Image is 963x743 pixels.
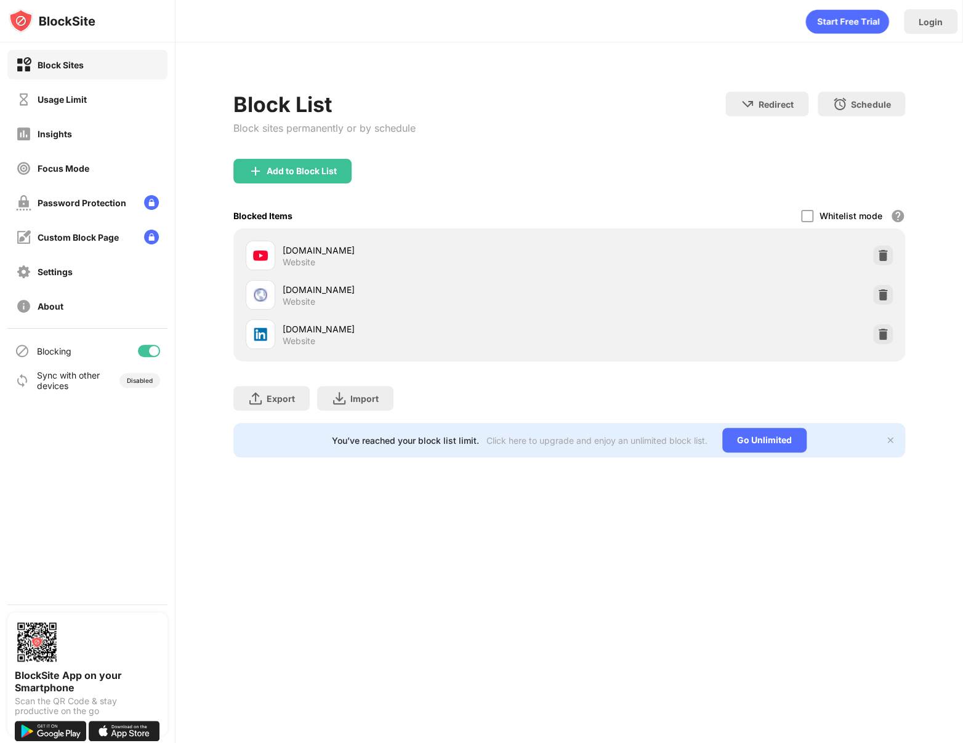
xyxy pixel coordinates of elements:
img: settings-off.svg [16,264,31,279]
div: Disabled [127,377,153,384]
img: time-usage-off.svg [16,92,31,107]
img: options-page-qr-code.png [15,620,59,664]
img: password-protection-off.svg [16,195,31,211]
div: Login [919,17,943,27]
img: insights-off.svg [16,126,31,142]
img: logo-blocksite.svg [9,9,95,33]
div: About [38,301,63,311]
div: [DOMAIN_NAME] [283,323,570,335]
div: Website [283,257,315,268]
div: Insights [38,129,72,139]
div: Blocked Items [233,211,292,221]
div: Custom Block Page [38,232,119,243]
div: Usage Limit [38,94,87,105]
img: get-it-on-google-play.svg [15,721,86,741]
img: favicons [253,327,268,342]
div: Redirect [759,99,794,110]
div: Block List [233,92,416,117]
div: Schedule [851,99,890,110]
img: focus-off.svg [16,161,31,176]
div: Go Unlimited [722,428,807,452]
div: Whitelist mode [820,211,882,221]
img: blocking-icon.svg [15,343,30,358]
img: lock-menu.svg [144,230,159,244]
div: Block sites permanently or by schedule [233,122,416,134]
div: animation [805,9,889,34]
div: Website [283,335,315,347]
div: You’ve reached your block list limit. [332,435,479,446]
div: Export [267,393,295,404]
div: Password Protection [38,198,126,208]
div: Click here to upgrade and enjoy an unlimited block list. [486,435,707,446]
img: download-on-the-app-store.svg [89,721,160,741]
img: about-off.svg [16,299,31,314]
div: Focus Mode [38,163,89,174]
div: BlockSite App on your Smartphone [15,669,160,694]
div: Blocking [37,346,71,356]
img: x-button.svg [885,435,895,445]
div: Settings [38,267,73,277]
div: [DOMAIN_NAME] [283,283,570,296]
img: favicons [253,287,268,302]
div: Scan the QR Code & stay productive on the go [15,696,160,716]
div: Import [350,393,379,404]
img: lock-menu.svg [144,195,159,210]
div: Add to Block List [267,166,337,176]
div: [DOMAIN_NAME] [283,244,570,257]
div: Block Sites [38,60,84,70]
img: favicons [253,248,268,263]
div: Website [283,296,315,307]
img: block-on.svg [16,57,31,73]
div: Sync with other devices [37,370,100,391]
img: sync-icon.svg [15,373,30,388]
img: customize-block-page-off.svg [16,230,31,245]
